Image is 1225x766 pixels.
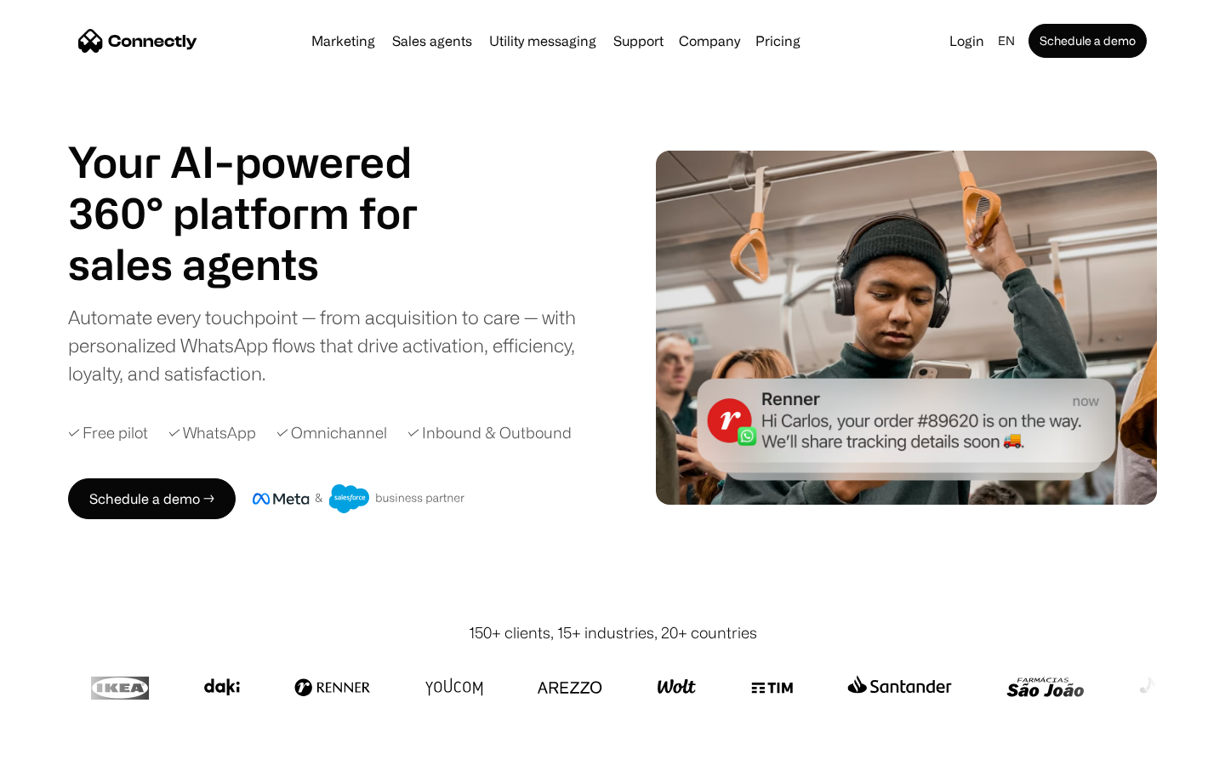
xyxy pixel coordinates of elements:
[991,29,1025,53] div: en
[276,421,387,444] div: ✓ Omnichannel
[674,29,745,53] div: Company
[482,34,603,48] a: Utility messaging
[17,735,102,760] aside: Language selected: English
[168,421,256,444] div: ✓ WhatsApp
[407,421,572,444] div: ✓ Inbound & Outbound
[385,34,479,48] a: Sales agents
[68,478,236,519] a: Schedule a demo →
[78,28,197,54] a: home
[68,136,459,238] h1: Your AI-powered 360° platform for
[68,238,459,289] div: carousel
[679,29,740,53] div: Company
[749,34,807,48] a: Pricing
[68,303,604,387] div: Automate every touchpoint — from acquisition to care — with personalized WhatsApp flows that driv...
[253,484,465,513] img: Meta and Salesforce business partner badge.
[943,29,991,53] a: Login
[607,34,670,48] a: Support
[305,34,382,48] a: Marketing
[34,736,102,760] ul: Language list
[68,421,148,444] div: ✓ Free pilot
[1028,24,1147,58] a: Schedule a demo
[68,238,459,289] h1: sales agents
[68,238,459,289] div: 1 of 4
[998,29,1015,53] div: en
[469,621,757,644] div: 150+ clients, 15+ industries, 20+ countries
